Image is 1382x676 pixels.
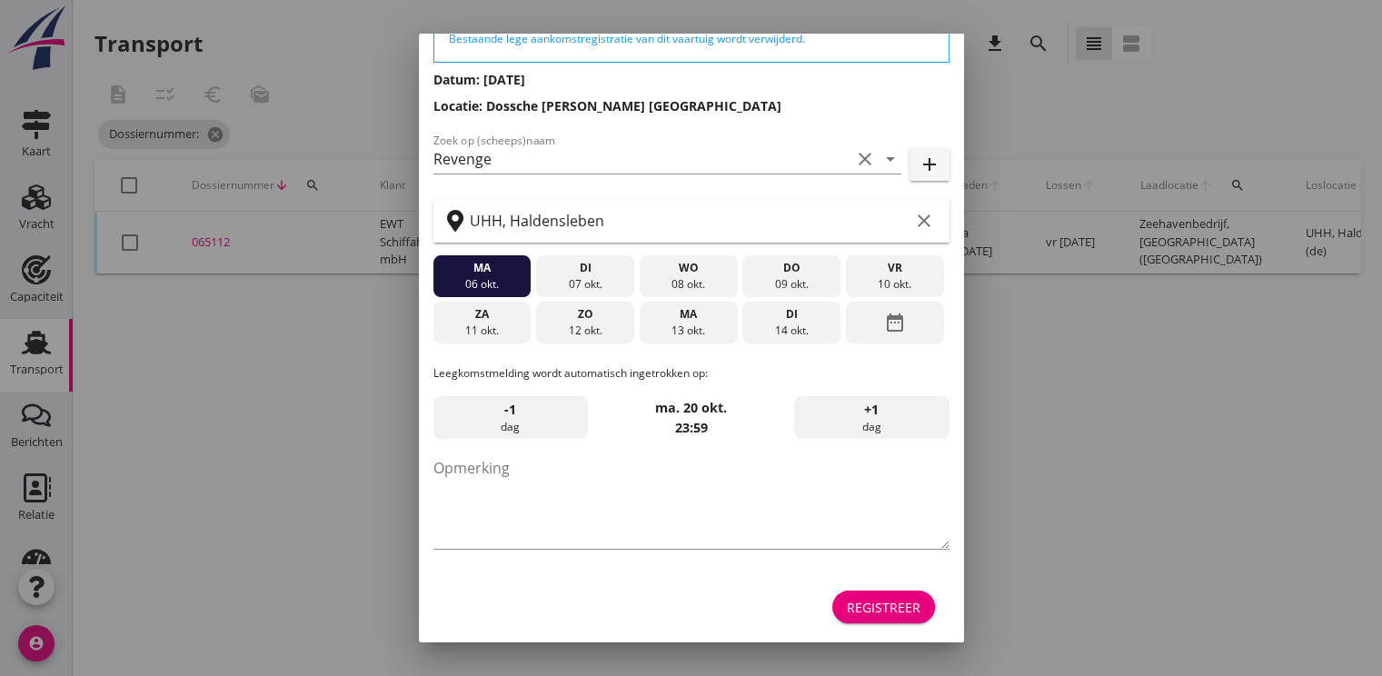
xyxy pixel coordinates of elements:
[655,399,727,416] strong: ma. 20 okt.
[433,96,950,115] h3: Locatie: Dossche [PERSON_NAME] [GEOGRAPHIC_DATA]
[854,148,876,170] i: clear
[437,306,526,323] div: za
[747,276,836,293] div: 09 okt.
[919,154,940,175] i: add
[504,400,516,420] span: -1
[433,144,850,174] input: Zoek op (scheeps)naam
[437,323,526,339] div: 11 okt.
[913,210,935,232] i: clear
[470,206,910,235] input: Zoek op terminal of plaats
[643,276,732,293] div: 08 okt.
[437,260,526,276] div: ma
[541,260,630,276] div: di
[643,260,732,276] div: wo
[643,323,732,339] div: 13 okt.
[850,276,940,293] div: 10 okt.
[747,306,836,323] div: di
[541,276,630,293] div: 07 okt.
[747,260,836,276] div: do
[847,598,920,617] div: Registreer
[449,31,934,47] div: Bestaande lege aankomstregistratie van dit vaartuig wordt verwijderd.
[747,323,836,339] div: 14 okt.
[832,591,935,623] button: Registreer
[433,365,950,382] p: Leegkomstmelding wordt automatisch ingetrokken op:
[643,306,732,323] div: ma
[880,148,901,170] i: arrow_drop_down
[433,70,950,89] h3: Datum: [DATE]
[864,400,879,420] span: +1
[850,260,940,276] div: vr
[675,419,708,436] strong: 23:59
[794,396,949,440] div: dag
[541,323,630,339] div: 12 okt.
[541,306,630,323] div: zo
[437,276,526,293] div: 06 okt.
[433,396,588,440] div: dag
[433,453,950,549] textarea: Opmerking
[884,306,906,339] i: date_range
